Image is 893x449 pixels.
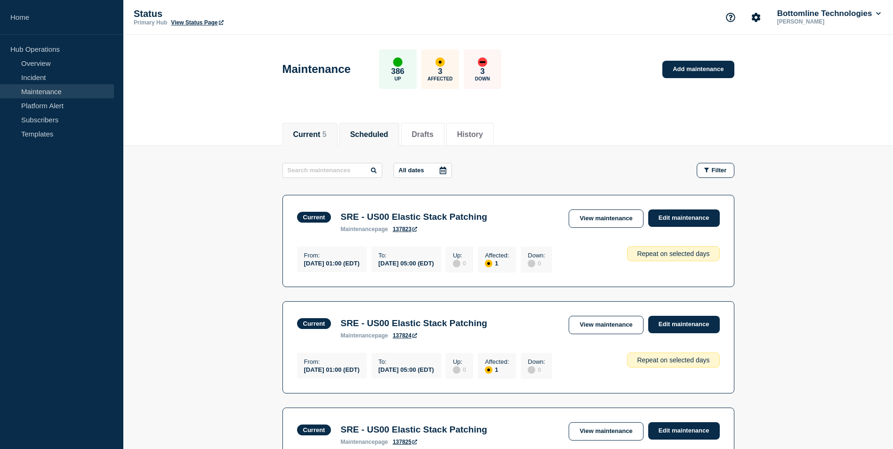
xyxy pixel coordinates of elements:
[721,8,740,27] button: Support
[340,425,487,435] h3: SRE - US00 Elastic Stack Patching
[378,259,434,267] div: [DATE] 05:00 (EDT)
[627,353,719,368] div: Repeat on selected days
[393,57,402,67] div: up
[528,252,545,259] p: Down :
[340,439,375,445] span: maintenance
[712,167,727,174] span: Filter
[393,332,417,339] a: 137824
[485,260,492,267] div: affected
[412,130,434,139] button: Drafts
[480,67,484,76] p: 3
[303,320,325,327] div: Current
[340,212,487,222] h3: SRE - US00 Elastic Stack Patching
[475,76,490,81] p: Down
[304,259,360,267] div: [DATE] 01:00 (EDT)
[171,19,223,26] a: View Status Page
[453,259,466,267] div: 0
[340,439,388,445] p: page
[453,365,466,374] div: 0
[340,226,388,233] p: page
[528,259,545,267] div: 0
[746,8,766,27] button: Account settings
[393,226,417,233] a: 137823
[394,163,452,178] button: All dates
[775,9,883,18] button: Bottomline Technologies
[775,18,873,25] p: [PERSON_NAME]
[697,163,734,178] button: Filter
[528,366,535,374] div: disabled
[304,365,360,373] div: [DATE] 01:00 (EDT)
[648,316,720,333] a: Edit maintenance
[457,130,483,139] button: History
[528,260,535,267] div: disabled
[134,19,167,26] p: Primary Hub
[648,422,720,440] a: Edit maintenance
[134,8,322,19] p: Status
[350,130,388,139] button: Scheduled
[485,259,509,267] div: 1
[378,365,434,373] div: [DATE] 05:00 (EDT)
[378,358,434,365] p: To :
[340,332,375,339] span: maintenance
[393,439,417,445] a: 137825
[322,130,327,138] span: 5
[391,67,404,76] p: 386
[569,209,643,228] a: View maintenance
[627,246,719,261] div: Repeat on selected days
[485,358,509,365] p: Affected :
[340,318,487,329] h3: SRE - US00 Elastic Stack Patching
[303,214,325,221] div: Current
[293,130,327,139] button: Current 5
[304,252,360,259] p: From :
[569,316,643,334] a: View maintenance
[648,209,720,227] a: Edit maintenance
[569,422,643,441] a: View maintenance
[394,76,401,81] p: Up
[282,163,382,178] input: Search maintenances
[485,252,509,259] p: Affected :
[662,61,734,78] a: Add maintenance
[453,252,466,259] p: Up :
[485,365,509,374] div: 1
[453,260,460,267] div: disabled
[478,57,487,67] div: down
[435,57,445,67] div: affected
[399,167,424,174] p: All dates
[528,365,545,374] div: 0
[485,366,492,374] div: affected
[438,67,442,76] p: 3
[340,332,388,339] p: page
[528,358,545,365] p: Down :
[378,252,434,259] p: To :
[427,76,452,81] p: Affected
[340,226,375,233] span: maintenance
[282,63,351,76] h1: Maintenance
[453,358,466,365] p: Up :
[303,426,325,433] div: Current
[304,358,360,365] p: From :
[453,366,460,374] div: disabled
